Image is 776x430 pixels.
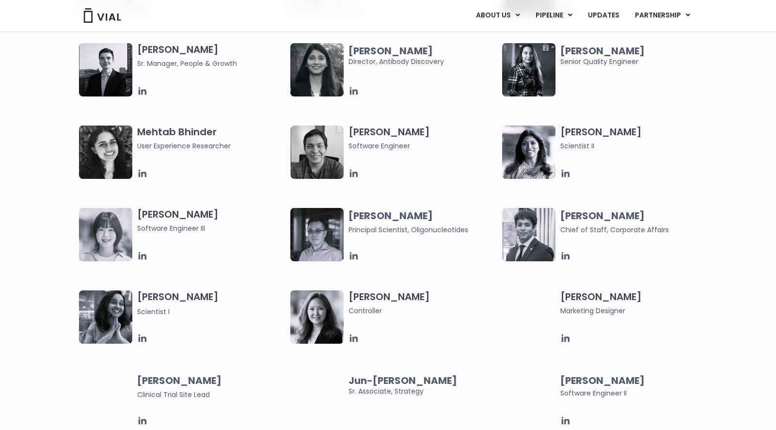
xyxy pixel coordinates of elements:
h3: [PERSON_NAME] [137,290,286,317]
img: Image of smiling woman named Tanvi [502,373,555,426]
img: Headshot of smiling of smiling man named Wei-Sheng [290,208,344,261]
span: Chief of Staff, Corporate Affairs [560,225,669,235]
span: Software Engineer II [560,388,627,398]
h3: [PERSON_NAME] [348,126,497,151]
img: Vial Logo [83,8,122,23]
span: Software Engineer III [137,223,286,234]
a: UPDATES [580,7,627,24]
img: Image of woman named Ritu smiling [502,126,555,179]
img: Image of smiling man named Jun-Goo [290,373,344,426]
span: Scientist I [137,307,170,317]
span: Clinical Trial Site Lead [137,390,210,399]
h3: [PERSON_NAME] [137,208,286,234]
img: A black and white photo of a man smiling, holding a vial. [290,126,344,179]
b: [PERSON_NAME] [560,209,645,223]
span: Senior Quality Engineer [560,46,709,67]
img: Image of smiling man named Glenn [79,373,132,426]
span: Scientist II [560,141,709,151]
a: ABOUT USMenu Toggle [468,7,527,24]
span: Director, Antibody Discovery [348,46,497,67]
span: Sr. Manager, People & Growth [137,58,286,69]
span: Software Engineer [348,141,497,151]
span: User Experience Researcher [137,141,286,151]
img: Mehtab Bhinder [79,126,132,179]
b: [PERSON_NAME] [348,44,433,58]
h3: [PERSON_NAME] [137,43,286,69]
h3: Mehtab Bhinder [137,126,286,151]
h3: [PERSON_NAME] [348,290,497,316]
b: [PERSON_NAME] [560,44,645,58]
img: Smiling man named Owen [79,43,132,96]
span: Principal Scientist, Oligonucleotides [348,225,468,235]
img: Headshot of smiling woman named Sneha [79,290,132,344]
b: [PERSON_NAME] [137,374,222,387]
a: PARTNERSHIPMenu Toggle [627,7,698,24]
img: Headshot of smiling woman named Swati [290,43,344,96]
b: [PERSON_NAME] [560,374,645,387]
b: [PERSON_NAME] [348,209,433,223]
span: Sr. Associate, Strategy [348,375,497,397]
span: Marketing Designer [560,305,709,316]
img: Tina [79,208,132,261]
h3: [PERSON_NAME] [560,126,709,151]
img: Smiling woman named Yousun [502,290,555,344]
img: Image of smiling woman named Aleina [290,290,344,344]
span: Controller [348,305,497,316]
a: PIPELINEMenu Toggle [528,7,580,24]
b: Jun-[PERSON_NAME] [348,374,457,387]
h3: [PERSON_NAME] [560,290,709,316]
